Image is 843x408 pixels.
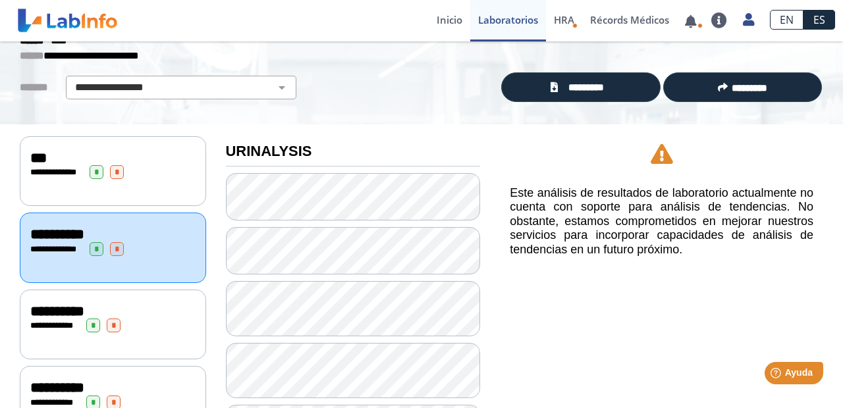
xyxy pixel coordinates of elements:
[226,143,312,159] b: URINALYSIS
[770,10,803,30] a: EN
[510,186,813,257] h5: Este análisis de resultados de laboratorio actualmente no cuenta con soporte para análisis de ten...
[554,13,574,26] span: HRA
[803,10,835,30] a: ES
[726,357,829,394] iframe: Help widget launcher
